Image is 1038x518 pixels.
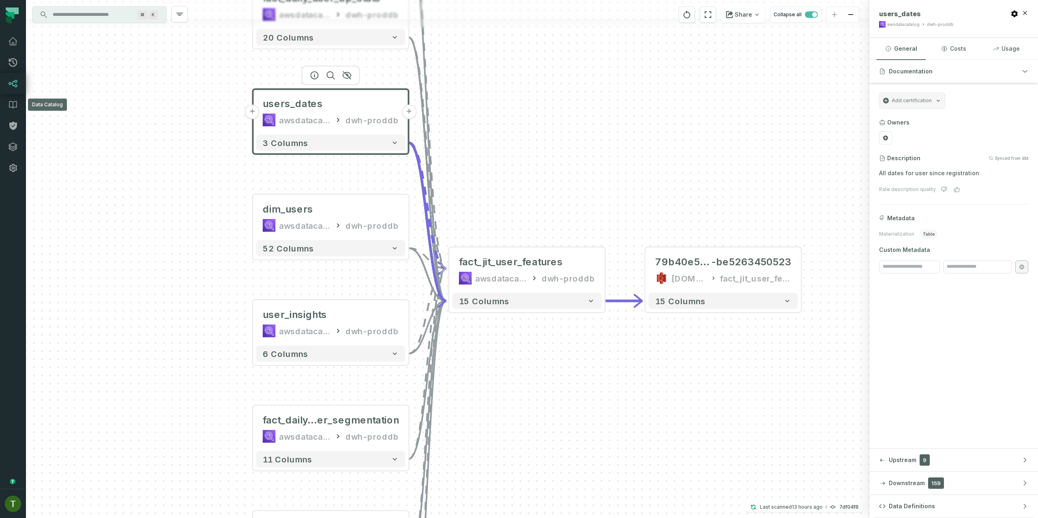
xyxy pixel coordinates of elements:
[929,38,978,60] button: Costs
[263,308,327,321] div: user_insights
[263,138,308,148] span: 3 columns
[402,105,416,119] button: +
[879,10,921,18] span: users_dates
[263,32,314,42] span: 20 columns
[263,97,323,110] span: users_dates
[542,272,595,285] div: dwh-proddb
[655,256,711,269] span: 79b40e50-0d94-434e-a6ff
[711,256,791,269] span: -be5263450523
[317,414,399,427] span: er_segmentation
[345,114,399,127] div: dwh-proddb
[671,272,707,285] div: s3.hello.do.data.warehouse.prod/dwh-proddb
[263,414,317,427] span: fact_daily_us
[887,118,909,127] h3: Owners
[655,296,706,306] span: 15 columns
[279,219,331,232] div: awsdatacatalog
[137,10,148,19] span: Press ⌘ + K to focus the search bar
[869,495,1038,518] button: Data Definitions
[760,503,823,511] p: Last scanned
[889,67,933,75] span: Documentation
[263,349,308,359] span: 6 columns
[989,156,1028,161] button: Synced from dbt
[263,243,314,253] span: 52 columns
[879,169,1028,178] p: All dates for user since registration
[409,143,446,301] g: Edge from 0dc43e96d96e927c7f2c396773fa5af4 to 07010503529a0e628590b97dd3dd0e94
[928,477,944,489] span: 159
[263,454,312,464] span: 11 columns
[869,449,1038,471] button: Upstream9
[28,99,67,111] div: Data Catalog
[889,502,935,510] span: Data Definitions
[475,272,527,285] div: awsdatacatalog
[148,10,158,19] span: Press ⌘ + K to focus the search bar
[721,6,765,23] button: Share
[279,114,331,127] div: awsdatacatalog
[459,256,563,269] div: fact_jit_user_features
[459,296,509,306] span: 15 columns
[839,505,858,509] h4: 7df04f8
[869,472,1038,494] button: Downstream159
[982,38,1031,60] button: Usage
[887,154,920,162] h3: Description
[879,92,945,109] button: Add certification
[655,256,791,269] div: 79b40e50-0d94-434e-a6ff-be5263450523
[279,430,331,443] div: awsdatacatalog
[887,21,920,28] div: awsdatacatalog
[5,496,21,512] img: avatar of Tomer Galun
[920,454,930,466] span: 9
[879,231,914,237] span: Materialization
[927,21,954,28] div: dwh-proddb
[345,325,399,337] div: dwh-proddb
[889,456,916,464] span: Upstream
[263,414,399,427] div: fact_daily_user_segmentation
[920,230,937,239] span: table
[887,214,915,222] span: Metadata
[889,479,925,487] span: Downstream
[879,186,936,193] div: Rate description quality
[263,203,313,216] div: dim_users
[720,272,791,285] div: fact_jit_user_features
[345,430,399,443] div: dwh-proddb
[9,478,16,485] div: Tooltip anchor
[245,105,259,119] button: +
[879,246,1028,254] span: Custom Metadata
[792,504,823,510] relative-time: Aug 25, 2025, 4:22 AM GMT+3
[770,6,821,23] button: Collapse all
[869,60,1038,83] button: Documentation
[345,219,399,232] div: dwh-proddb
[279,325,331,337] div: awsdatacatalog
[877,38,926,60] button: General
[409,37,446,269] g: Edge from dba6446fec2cccf1a2331bbd41513265 to 07010503529a0e628590b97dd3dd0e94
[892,97,932,104] span: Add certification
[843,7,859,23] button: zoom out
[745,502,863,512] button: Last scanned[DATE] 4:22:20 AM7df04f8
